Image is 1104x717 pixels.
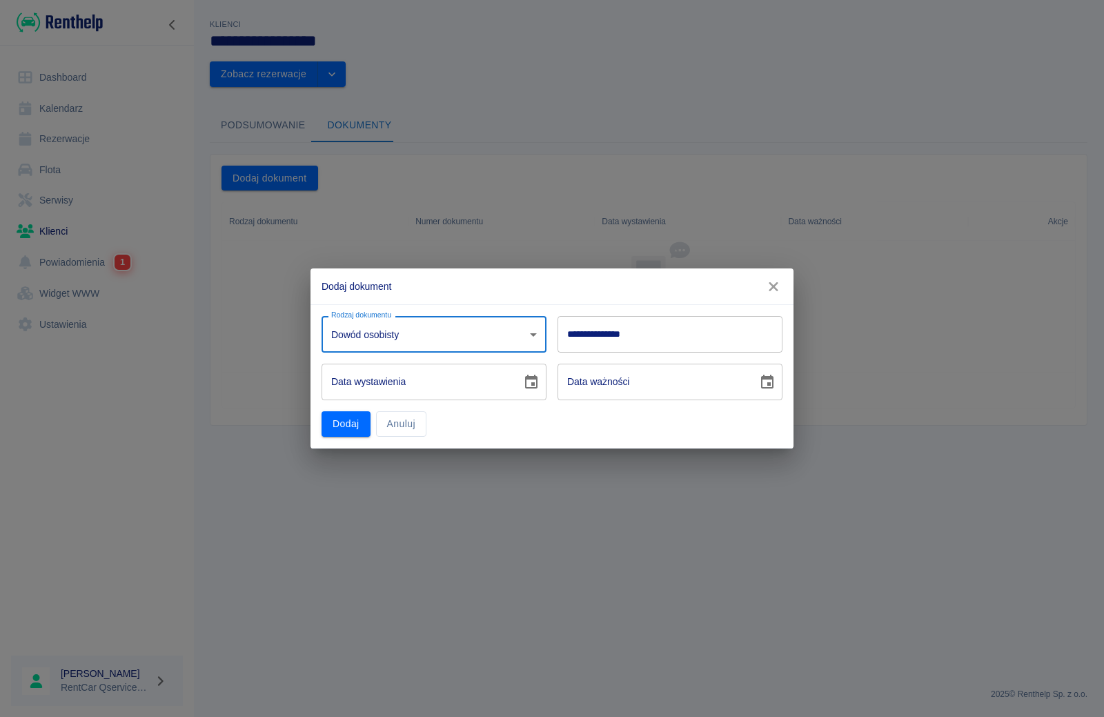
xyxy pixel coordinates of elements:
button: Anuluj [376,411,426,437]
button: Dodaj [322,411,371,437]
h2: Dodaj dokument [310,268,793,304]
button: Choose date [517,369,545,396]
button: Choose date [753,369,781,396]
input: DD-MM-YYYY [322,364,512,400]
div: Dowód osobisty [322,316,546,353]
label: Rodzaj dokumentu [331,310,391,320]
input: DD-MM-YYYY [558,364,748,400]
